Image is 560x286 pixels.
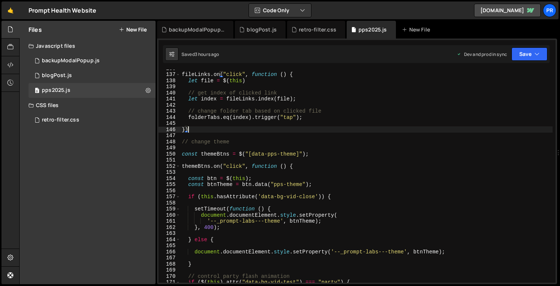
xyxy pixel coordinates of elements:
[181,51,219,57] div: Saved
[42,57,100,64] div: backupModalPopup.js
[159,169,180,176] div: 153
[159,230,180,237] div: 163
[159,182,180,188] div: 155
[159,255,180,261] div: 167
[249,4,311,17] button: Code Only
[29,26,42,34] h2: Files
[159,273,180,280] div: 170
[159,206,180,212] div: 159
[543,4,556,17] a: Pr
[159,163,180,170] div: 152
[457,51,507,57] div: Dev and prod in sync
[29,6,96,15] div: Prompt Health Website
[195,51,219,57] div: 3 hours ago
[159,249,180,255] div: 166
[1,1,20,19] a: 🤙
[159,261,180,267] div: 168
[159,145,180,151] div: 149
[42,117,79,123] div: retro-filter.css
[159,78,180,84] div: 138
[159,176,180,182] div: 154
[159,108,180,114] div: 143
[20,98,156,113] div: CSS files
[42,87,70,94] div: pps2025.js
[159,267,180,273] div: 169
[159,90,180,96] div: 140
[29,83,156,98] div: 16625/45293.js
[35,88,39,94] span: 0
[359,26,387,33] div: pps2025.js
[511,47,547,61] button: Save
[29,53,156,68] div: 16625/45860.js
[299,26,336,33] div: retro-filter.css
[159,151,180,157] div: 150
[159,218,180,225] div: 161
[169,26,224,33] div: backupModalPopup.js
[159,133,180,139] div: 147
[402,26,433,33] div: New File
[159,237,180,243] div: 164
[159,194,180,200] div: 157
[119,27,147,33] button: New File
[159,200,180,206] div: 158
[159,96,180,102] div: 141
[159,157,180,163] div: 151
[159,120,180,127] div: 145
[29,68,156,83] div: 16625/45859.js
[159,243,180,249] div: 165
[29,113,156,127] div: 16625/45443.css
[159,279,180,286] div: 171
[159,84,180,90] div: 139
[20,39,156,53] div: Javascript files
[159,188,180,194] div: 156
[159,127,180,133] div: 146
[247,26,277,33] div: blogPost.js
[159,102,180,109] div: 142
[159,139,180,145] div: 148
[159,212,180,219] div: 160
[474,4,541,17] a: [DOMAIN_NAME]
[42,72,72,79] div: blogPost.js
[159,114,180,121] div: 144
[159,71,180,78] div: 137
[159,225,180,231] div: 162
